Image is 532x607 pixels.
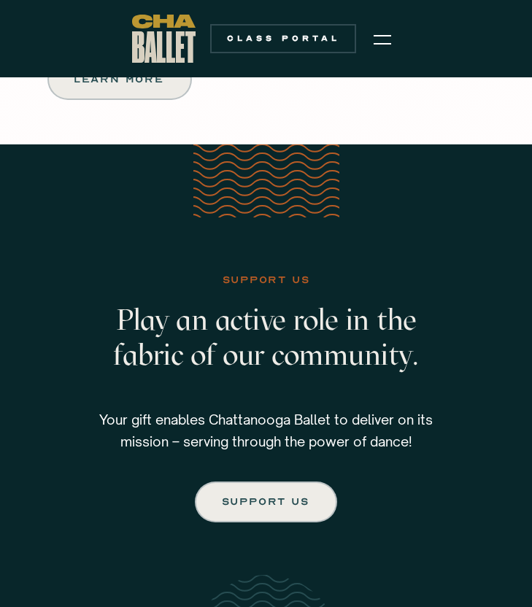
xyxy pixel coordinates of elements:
a: Class Portal [210,24,356,53]
div: Class Portal [219,33,347,45]
a: home [132,15,196,63]
div: support us [223,493,309,511]
h3: Play an active role in the fabric of our community. [80,302,453,401]
a: Learn more [47,59,192,100]
div: Learn more [75,71,164,88]
a: support us [195,482,336,522]
p: Your gift enables Chattanooga Ballet to deliver on its mission – serving through the power of dance! [80,409,453,452]
div: menu [365,20,400,57]
div: support us [223,271,310,289]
